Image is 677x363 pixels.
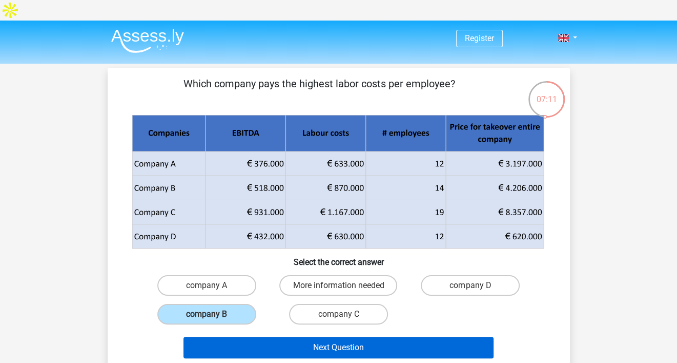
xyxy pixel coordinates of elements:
p: Which company pays the highest labor costs per employee? [124,76,515,107]
label: company A [157,275,256,296]
img: Assessly [111,29,184,53]
label: More information needed [279,275,397,296]
h6: Select the correct answer [124,249,553,267]
label: company B [157,304,256,324]
button: Next Question [183,337,494,358]
div: 07:11 [527,80,566,106]
label: company D [421,275,520,296]
label: company C [289,304,388,324]
a: Register [465,33,494,43]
